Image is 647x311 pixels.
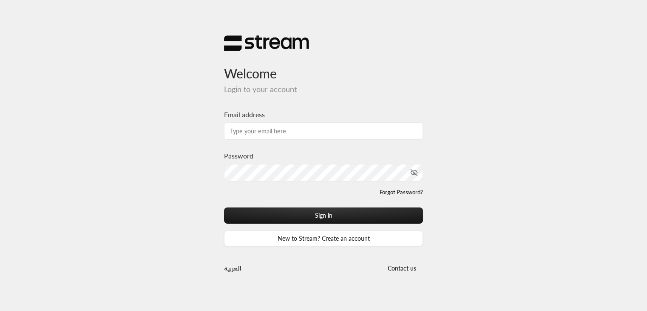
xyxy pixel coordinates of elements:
img: Stream Logo [224,35,309,52]
button: Sign in [224,207,423,223]
h5: Login to your account [224,85,423,94]
button: Contact us [380,260,423,276]
button: toggle password visibility [407,165,421,180]
a: Contact us [380,265,423,272]
a: New to Stream? Create an account [224,230,423,246]
input: Type your email here [224,122,423,140]
label: Email address [224,109,265,120]
a: Forgot Password? [380,188,423,197]
h3: Welcome [224,52,423,81]
a: العربية [224,260,241,276]
label: Password [224,151,253,161]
